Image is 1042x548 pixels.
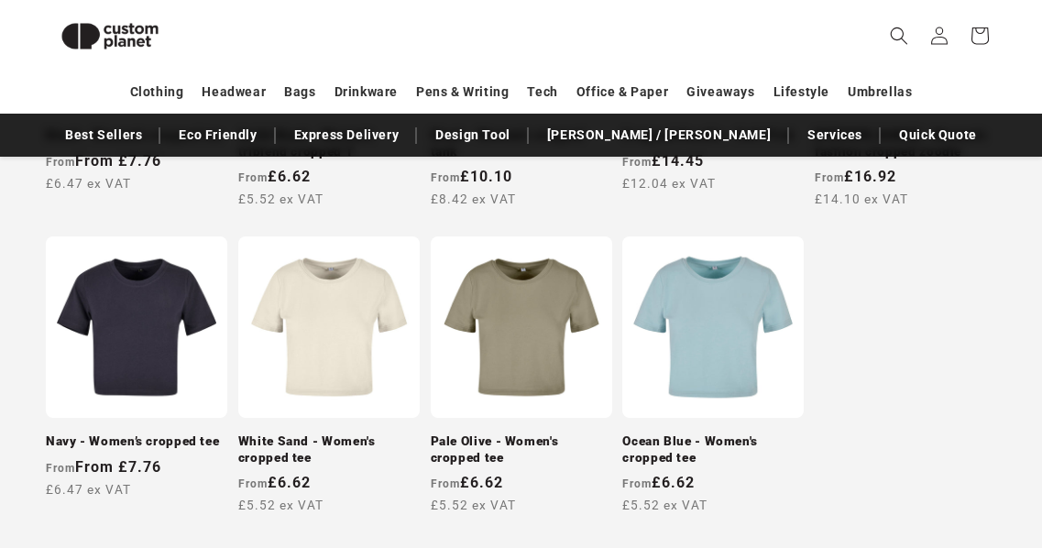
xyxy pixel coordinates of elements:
[426,119,520,151] a: Design Tool
[130,76,184,108] a: Clothing
[527,76,557,108] a: Tech
[879,16,919,56] summary: Search
[848,76,912,108] a: Umbrellas
[538,119,780,151] a: [PERSON_NAME] / [PERSON_NAME]
[202,76,266,108] a: Headwear
[335,76,398,108] a: Drinkware
[56,119,151,151] a: Best Sellers
[728,350,1042,548] iframe: Chat Widget
[686,76,754,108] a: Giveaways
[773,76,829,108] a: Lifestyle
[284,76,315,108] a: Bags
[890,119,986,151] a: Quick Quote
[798,119,872,151] a: Services
[285,119,409,151] a: Express Delivery
[416,76,509,108] a: Pens & Writing
[170,119,266,151] a: Eco Friendly
[576,76,668,108] a: Office & Paper
[46,7,174,65] img: Custom Planet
